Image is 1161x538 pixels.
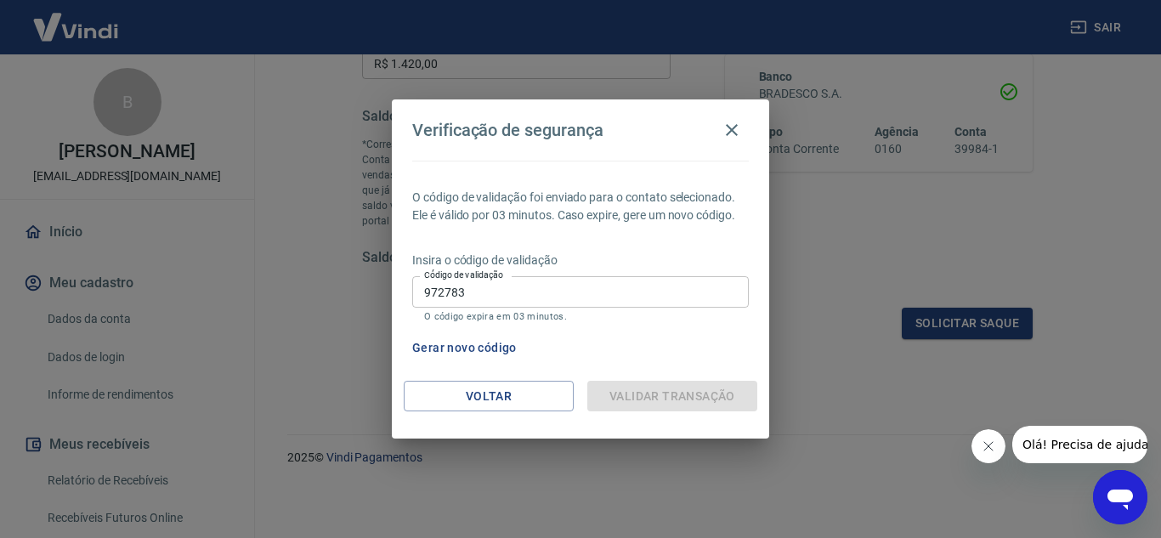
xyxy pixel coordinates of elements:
span: Olá! Precisa de ajuda? [10,12,143,25]
p: Insira o código de validação [412,252,749,269]
label: Código de validação [424,269,503,281]
p: O código expira em 03 minutos. [424,311,737,322]
iframe: Fechar mensagem [971,429,1005,463]
h4: Verificação de segurança [412,120,603,140]
iframe: Mensagem da empresa [1012,426,1147,463]
iframe: Botão para abrir a janela de mensagens [1093,470,1147,524]
button: Voltar [404,381,574,412]
p: O código de validação foi enviado para o contato selecionado. Ele é válido por 03 minutos. Caso e... [412,189,749,224]
button: Gerar novo código [405,332,524,364]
